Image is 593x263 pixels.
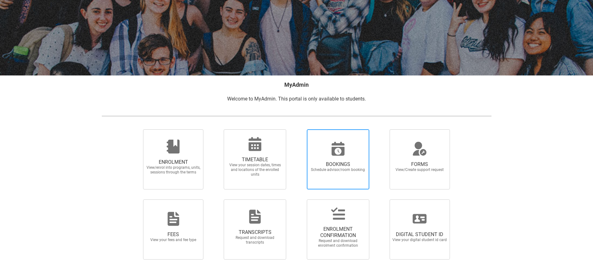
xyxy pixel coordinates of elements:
span: ENROLMENT [146,159,201,165]
span: Welcome to MyAdmin. This portal is only available to students. [227,96,366,102]
span: FEES [146,231,201,238]
span: View your session dates, times and locations of the enrolled units [227,163,282,177]
span: TIMETABLE [227,157,282,163]
span: Request and download transcripts [227,235,282,245]
span: BOOKINGS [311,161,366,168]
h2: MyAdmin [102,80,491,89]
span: TRANSCRIPTS [227,229,282,235]
span: DIGITAL STUDENT ID [392,231,447,238]
span: ENROLMENT CONFIRMATION [311,226,366,239]
span: View/Create support request [392,168,447,172]
span: Schedule advisor/room booking [311,168,366,172]
span: View your fees and fee type [146,238,201,242]
span: FORMS [392,161,447,168]
span: Request and download enrolment confirmation [311,239,366,248]
span: View/enrol into programs, units, sessions through the terms [146,165,201,175]
span: View your digital student id card [392,238,447,242]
